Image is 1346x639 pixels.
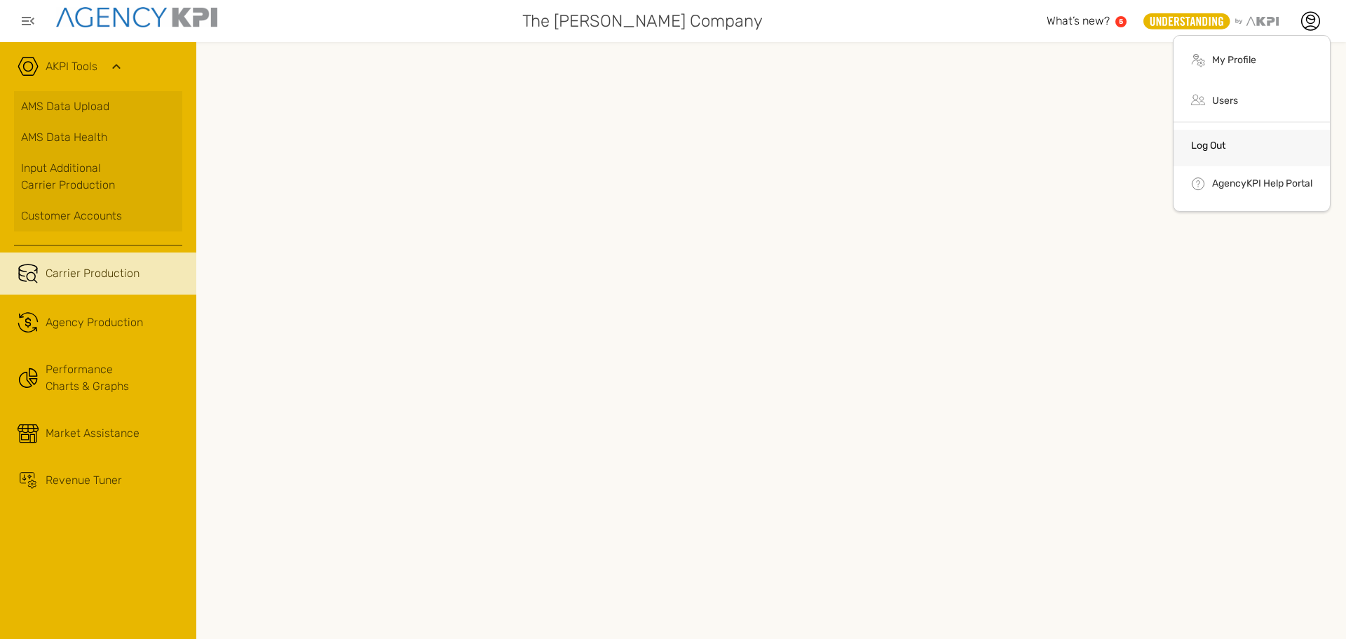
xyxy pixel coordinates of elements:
a: My Profile [1212,54,1256,66]
span: What’s new? [1047,14,1110,27]
div: Customer Accounts [21,208,175,224]
span: Revenue Tuner [46,472,122,489]
a: 5 [1115,16,1127,27]
a: AMS Data Upload [14,91,182,122]
text: 5 [1119,18,1123,25]
span: Carrier Production [46,265,140,282]
span: The [PERSON_NAME] Company [522,8,763,34]
span: Agency Production [46,314,143,331]
span: AMS Data Health [21,129,107,146]
img: agencykpi-logo-550x69-2d9e3fa8.png [56,7,217,27]
span: Market Assistance [46,425,140,442]
a: Users [1212,95,1238,107]
a: Customer Accounts [14,201,182,231]
a: AMS Data Health [14,122,182,153]
a: Input AdditionalCarrier Production [14,153,182,201]
a: AgencyKPI Help Portal [1212,177,1312,189]
a: Log Out [1191,140,1225,152]
a: AKPI Tools [46,58,97,75]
